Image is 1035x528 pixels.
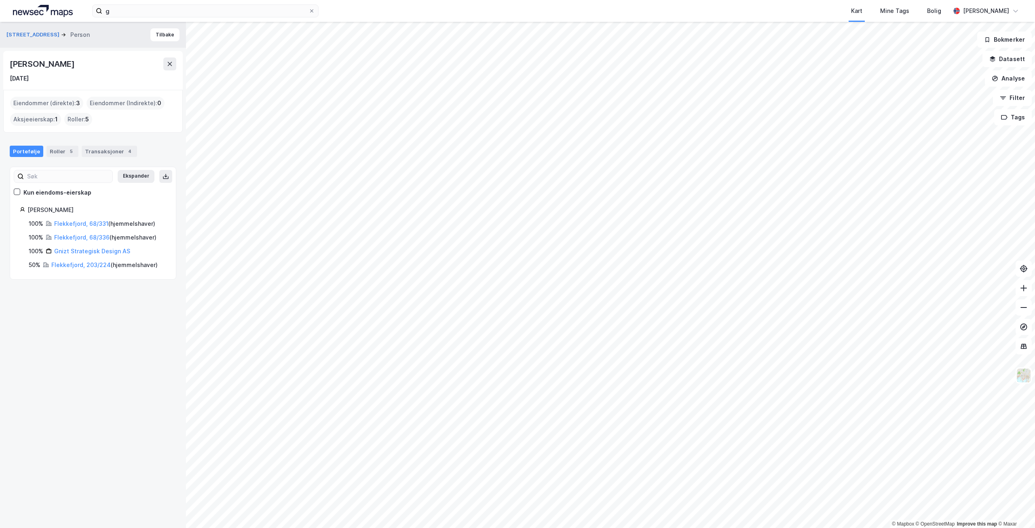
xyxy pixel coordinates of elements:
[982,51,1032,67] button: Datasett
[927,6,941,16] div: Bolig
[993,90,1032,106] button: Filter
[54,248,130,254] a: Gnizt Strategisk Design AS
[54,219,155,229] div: ( hjemmelshaver )
[10,146,43,157] div: Portefølje
[150,28,180,41] button: Tilbake
[880,6,909,16] div: Mine Tags
[85,115,89,124] span: 5
[23,188,91,197] div: Kun eiendoms-eierskap
[64,113,92,126] div: Roller :
[54,233,156,242] div: ( hjemmelshaver )
[916,521,955,527] a: OpenStreetMap
[994,109,1032,125] button: Tags
[985,70,1032,87] button: Analyse
[118,170,154,183] button: Ekspander
[67,147,75,155] div: 5
[70,30,90,40] div: Person
[963,6,1009,16] div: [PERSON_NAME]
[51,261,111,268] a: Flekkefjord, 203/224
[1016,368,1031,383] img: Z
[76,98,80,108] span: 3
[51,260,158,270] div: ( hjemmelshaver )
[29,260,40,270] div: 50%
[54,234,110,241] a: Flekkefjord, 68/336
[29,233,43,242] div: 100%
[82,146,137,157] div: Transaksjoner
[46,146,78,157] div: Roller
[27,205,166,215] div: [PERSON_NAME]
[10,57,76,70] div: [PERSON_NAME]
[29,219,43,229] div: 100%
[977,32,1032,48] button: Bokmerker
[157,98,161,108] span: 0
[6,31,61,39] button: [STREET_ADDRESS]
[995,489,1035,528] iframe: Chat Widget
[10,97,83,110] div: Eiendommer (direkte) :
[10,113,61,126] div: Aksjeeierskap :
[957,521,997,527] a: Improve this map
[892,521,914,527] a: Mapbox
[995,489,1035,528] div: Kontrollprogram for chat
[851,6,862,16] div: Kart
[24,170,112,182] input: Søk
[29,246,43,256] div: 100%
[10,74,29,83] div: [DATE]
[54,220,108,227] a: Flekkefjord, 68/331
[126,147,134,155] div: 4
[13,5,73,17] img: logo.a4113a55bc3d86da70a041830d287a7e.svg
[55,115,58,124] span: 1
[102,5,308,17] input: Søk på adresse, matrikkel, gårdeiere, leietakere eller personer
[87,97,165,110] div: Eiendommer (Indirekte) :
